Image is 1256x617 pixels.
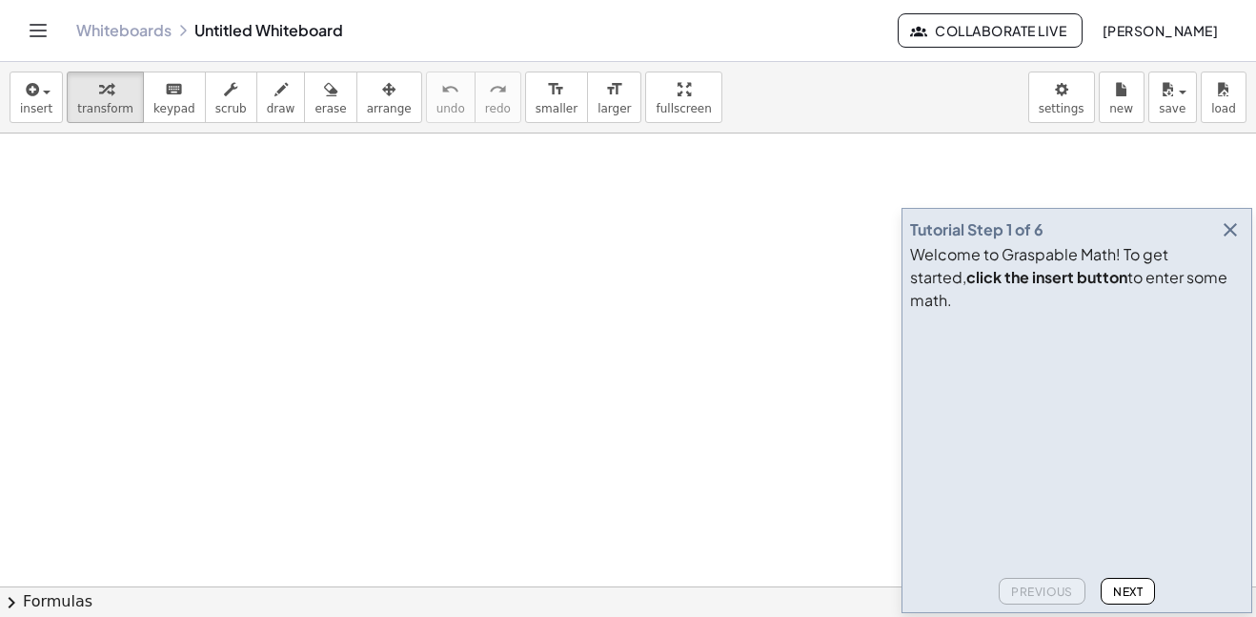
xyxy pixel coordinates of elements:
span: redo [485,102,511,115]
span: load [1211,102,1236,115]
button: format_sizesmaller [525,72,588,123]
span: erase [314,102,346,115]
span: new [1109,102,1133,115]
span: transform [77,102,133,115]
span: settings [1039,102,1084,115]
button: format_sizelarger [587,72,641,123]
button: new [1099,72,1145,123]
button: [PERSON_NAME] [1086,13,1233,48]
span: [PERSON_NAME] [1102,22,1218,39]
i: redo [489,78,507,101]
button: save [1148,72,1197,123]
button: keyboardkeypad [143,72,206,123]
button: Collaborate Live [898,13,1083,48]
a: Whiteboards [76,21,172,40]
button: redoredo [475,72,521,123]
button: fullscreen [645,72,721,123]
div: Tutorial Step 1 of 6 [910,218,1043,241]
span: scrub [215,102,247,115]
div: Welcome to Graspable Math! To get started, to enter some math. [910,243,1244,312]
button: Toggle navigation [23,15,53,46]
span: undo [436,102,465,115]
span: save [1159,102,1185,115]
button: Next [1101,578,1155,605]
span: keypad [153,102,195,115]
i: keyboard [165,78,183,101]
span: Collaborate Live [914,22,1066,39]
button: draw [256,72,306,123]
span: larger [598,102,631,115]
button: scrub [205,72,257,123]
button: load [1201,72,1246,123]
span: smaller [536,102,577,115]
i: format_size [605,78,623,101]
button: erase [304,72,356,123]
button: settings [1028,72,1095,123]
span: fullscreen [656,102,711,115]
i: format_size [547,78,565,101]
button: undoundo [426,72,476,123]
i: undo [441,78,459,101]
span: Next [1113,585,1143,599]
span: draw [267,102,295,115]
span: insert [20,102,52,115]
button: transform [67,72,144,123]
span: arrange [367,102,412,115]
b: click the insert button [966,267,1127,287]
button: insert [10,72,63,123]
button: arrange [356,72,422,123]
